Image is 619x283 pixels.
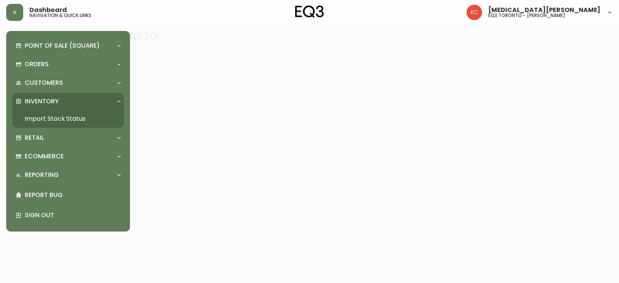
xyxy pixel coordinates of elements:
[12,56,124,73] div: Orders
[25,134,44,142] p: Retail
[488,7,600,13] span: [MEDICAL_DATA][PERSON_NAME]
[25,171,59,179] p: Reporting
[488,13,565,18] h5: eq3 toronto - [PERSON_NAME]
[25,79,63,87] p: Customers
[295,5,324,18] img: logo
[12,37,124,54] div: Point of Sale (Square)
[12,110,124,128] a: Import Stock Status
[467,5,482,20] img: 6487344ffbf0e7f3b216948508909409
[29,7,67,13] span: Dashboard
[12,185,124,205] div: Report Bug
[12,205,124,225] div: Sign Out
[12,166,124,184] div: Reporting
[12,74,124,91] div: Customers
[29,13,91,18] h5: navigation & quick links
[25,97,59,106] p: Inventory
[12,93,124,110] div: Inventory
[25,191,121,199] p: Report Bug
[25,60,49,69] p: Orders
[12,148,124,165] div: Ecommerce
[25,152,64,161] p: Ecommerce
[12,129,124,146] div: Retail
[25,211,121,220] p: Sign Out
[25,41,100,50] p: Point of Sale (Square)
